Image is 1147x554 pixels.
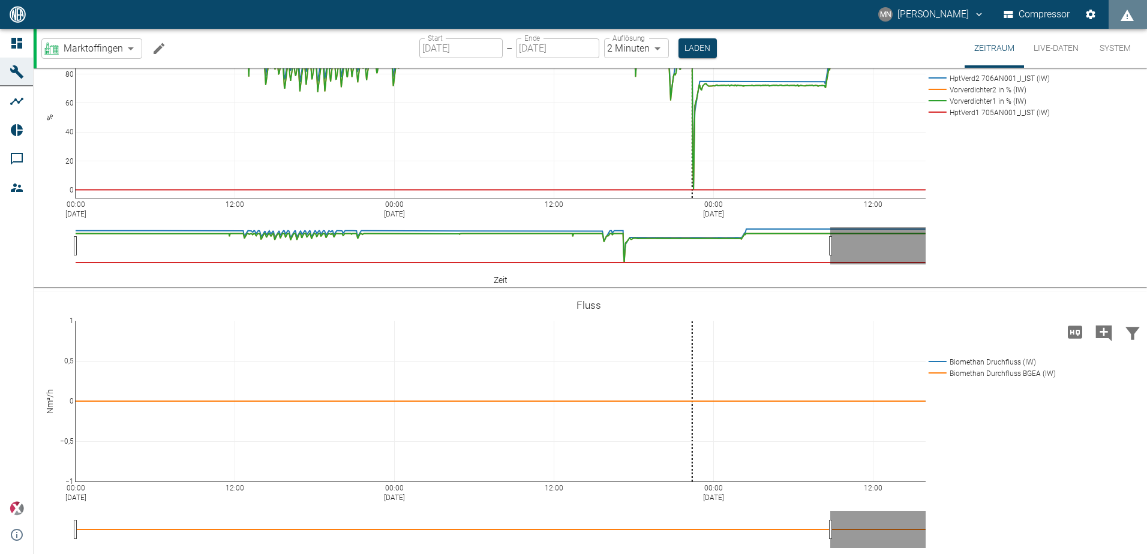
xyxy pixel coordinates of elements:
button: Kommentar hinzufügen [1089,317,1118,348]
input: DD.MM.YYYY [516,38,599,58]
button: Daten filtern [1118,317,1147,348]
span: Marktoffingen [64,41,123,55]
a: Marktoffingen [44,41,123,56]
img: Xplore Logo [10,501,24,516]
div: 2 Minuten [604,38,669,58]
p: – [506,41,512,55]
button: Laden [678,38,717,58]
button: Zeitraum [965,29,1024,68]
img: logo [8,6,27,22]
button: System [1088,29,1142,68]
button: neumann@arcanum-energy.de [876,4,986,25]
label: Ende [524,33,540,43]
button: Einstellungen [1080,4,1101,25]
span: Hohe Auflösung [1061,326,1089,337]
input: DD.MM.YYYY [419,38,503,58]
label: Start [428,33,443,43]
label: Auflösung [612,33,645,43]
div: MN [878,7,893,22]
button: Live-Daten [1024,29,1088,68]
button: Machine bearbeiten [147,37,171,61]
button: Compressor [1001,4,1073,25]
